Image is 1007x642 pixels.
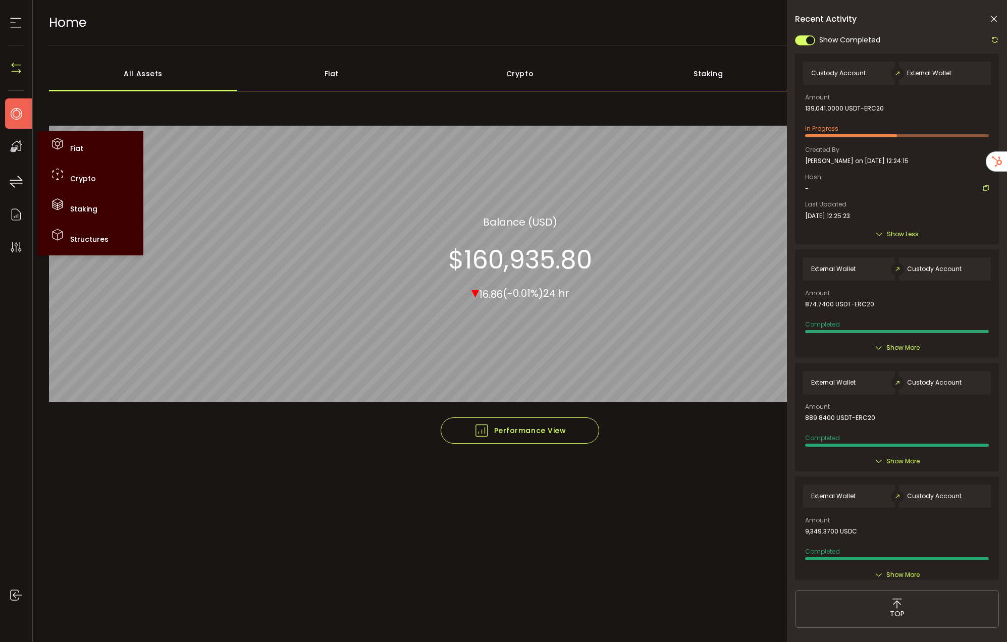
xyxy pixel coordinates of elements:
[70,143,83,153] span: Fiat
[795,15,857,23] span: Recent Activity
[886,570,920,580] span: Show More
[441,417,599,444] button: Performance View
[811,493,856,500] span: External Wallet
[805,157,909,165] span: [PERSON_NAME] on [DATE] 12:24:15
[805,517,830,523] span: Amount
[805,147,839,153] span: Created By
[49,56,237,91] div: All Assets
[805,174,821,180] span: Hash
[70,234,109,244] span: Structures
[819,35,880,45] span: Show Completed
[543,286,569,300] span: 24 hr
[887,229,919,239] span: Show Less
[805,404,830,410] span: Amount
[907,265,962,273] span: Custody Account
[805,201,846,207] span: Last Updated
[805,320,840,329] span: Completed
[805,301,874,308] span: 874.7400 USDT-ERC20
[805,528,857,535] span: 9,349.3700 USDC
[237,56,426,91] div: Fiat
[805,94,830,100] span: Amount
[811,379,856,386] span: External Wallet
[886,456,920,466] span: Show More
[503,286,543,300] span: (-0.01%)
[886,343,920,353] span: Show More
[811,265,856,273] span: External Wallet
[479,287,503,301] span: 16.86
[49,14,86,31] span: Home
[907,379,962,386] span: Custody Account
[805,434,840,442] span: Completed
[471,281,479,303] span: ▾
[9,61,24,76] img: N4P5cjLOiQAAAABJRU5ErkJggg==
[70,174,96,184] span: Crypto
[805,212,850,220] span: [DATE] 12:25:23
[805,290,830,296] span: Amount
[805,124,838,133] span: In Progress
[70,204,97,214] span: Staking
[426,56,614,91] div: Crypto
[890,609,905,619] span: TOP
[614,56,803,91] div: Staking
[907,70,951,77] span: External Wallet
[805,185,809,192] span: -
[448,244,592,275] section: $160,935.80
[805,547,840,556] span: Completed
[483,214,557,229] section: Balance (USD)
[805,414,875,421] span: 889.8400 USDT-ERC20
[957,594,1007,642] iframe: Chat Widget
[811,70,866,77] span: Custody Account
[907,493,962,500] span: Custody Account
[805,105,884,112] span: 139,041.0000 USDT-ERC20
[474,423,566,438] span: Performance View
